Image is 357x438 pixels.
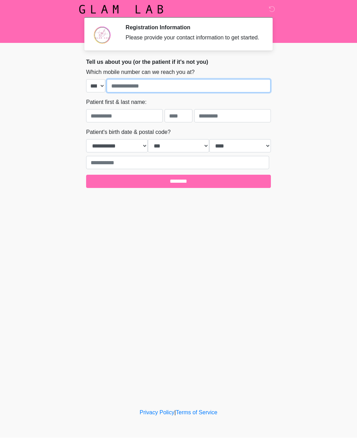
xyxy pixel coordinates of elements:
[140,410,175,416] a: Privacy Policy
[126,24,260,31] h2: Registration Information
[86,98,146,107] label: Patient first & last name:
[86,68,195,77] label: Which mobile number can we reach you at?
[126,34,260,42] div: Please provide your contact information to get started.
[174,410,176,416] a: |
[176,410,217,416] a: Terms of Service
[86,128,170,137] label: Patient's birth date & postal code?
[79,5,163,14] img: Glam Lab Logo
[91,24,112,45] img: Agent Avatar
[86,59,271,66] h2: Tell us about you (or the patient if it's not you)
